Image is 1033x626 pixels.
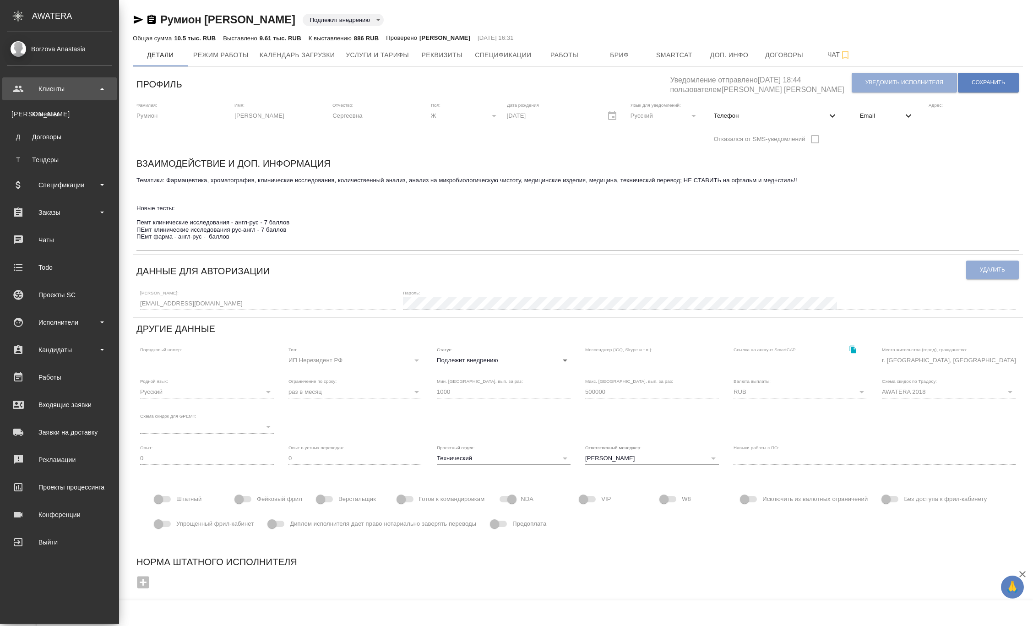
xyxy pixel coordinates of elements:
[958,73,1019,93] button: Сохранить
[734,386,867,398] div: RUB
[136,103,157,107] label: Фамилия:
[475,49,531,61] span: Спецификации
[882,379,937,383] label: Схема скидок по Традосу:
[193,49,249,61] span: Режим работы
[437,445,475,450] label: Проектный отдел:
[307,16,373,24] button: Подлежит внедрению
[585,348,652,352] label: Мессенджер (ICQ, Skype и т.п.):
[338,495,376,504] span: Верстальщик
[7,105,112,123] a: [PERSON_NAME]Клиенты
[431,109,500,122] div: Ж
[7,151,112,169] a: ТТендеры
[419,495,484,504] span: Готов к командировкам
[631,109,699,122] div: Русский
[437,379,523,383] label: Мин. [GEOGRAPHIC_DATA]. вып. за раз:
[136,177,1019,247] textarea: Тематики: Фармацевтика, хроматография, клинические исследования, количественный анализ, анализ на...
[714,111,827,120] span: Телефон
[133,35,174,42] p: Общая сумма
[176,519,254,528] span: Упрощенный фрил-кабинет
[631,103,681,107] label: Язык для уведомлений:
[7,261,112,274] div: Todo
[288,354,422,367] div: ИП Нерезидент РФ
[478,33,514,43] p: [DATE] 16:31
[386,33,419,43] p: Проверено
[7,370,112,384] div: Работы
[140,290,179,295] label: [PERSON_NAME]:
[136,77,182,92] h6: Профиль
[136,321,215,336] h6: Другие данные
[972,79,1005,87] span: Сохранить
[598,49,642,61] span: Бриф
[140,348,182,352] label: Порядковый номер:
[437,348,452,352] label: Статус:
[11,109,108,119] div: Клиенты
[176,495,201,504] span: Штатный
[146,14,157,25] button: Скопировать ссылку
[2,531,117,554] a: Выйти
[2,229,117,251] a: Чаты
[7,508,112,522] div: Конференции
[133,14,144,25] button: Скопировать ссылку для ЯМессенджера
[354,35,379,42] p: 886 RUB
[512,519,546,528] span: Предоплата
[7,128,112,146] a: ДДоговоры
[2,256,117,279] a: Todo
[853,106,921,126] div: Email
[7,316,112,329] div: Исполнители
[521,495,533,504] span: NDA
[257,495,302,504] span: Фейковый фрил
[585,445,642,450] label: Ответственный менеджер:
[707,49,751,61] span: Доп. инфо
[140,414,196,419] label: Схема скидок для GPEMT:
[7,535,112,549] div: Выйти
[7,178,112,192] div: Спецификации
[288,445,344,450] label: Опыт в устных переводах:
[303,14,384,26] div: Подлежит внедрению
[160,13,295,26] a: Румион [PERSON_NAME]
[136,156,331,171] h6: Взаимодействие и доп. информация
[507,103,539,107] label: Дата рождения
[682,495,691,504] span: W8
[288,379,337,383] label: Ограничение по сроку:
[309,35,354,42] p: К выставлению
[223,35,260,42] p: Выставлено
[138,49,182,61] span: Детали
[714,135,805,144] span: Отказался от SMS-уведомлений
[234,103,245,107] label: Имя:
[290,519,476,528] span: Диплом исполнителя дает право нотариально заверять переводы
[734,379,771,383] label: Валюта выплаты:
[585,379,673,383] label: Макс. [GEOGRAPHIC_DATA]. вып. за раз:
[762,495,868,504] span: Исключить из валютных ограничений
[346,49,409,61] span: Услуги и тарифы
[136,555,1019,569] h6: Норма штатного исполнителя
[332,103,353,107] label: Отчество:
[7,82,112,96] div: Клиенты
[7,398,112,412] div: Входящие заявки
[7,343,112,357] div: Кандидаты
[7,480,112,494] div: Проекты процессинга
[904,495,987,504] span: Без доступа к фрил-кабинету
[136,264,270,278] h6: Данные для авторизации
[11,132,108,142] div: Договоры
[2,393,117,416] a: Входящие заявки
[860,111,903,120] span: Email
[7,44,112,54] div: Borzova Anastasia
[1001,576,1024,599] button: 🙏
[288,386,422,398] div: раз в месяц
[419,33,470,43] p: [PERSON_NAME]
[762,49,806,61] span: Договоры
[140,445,153,450] label: Опыт:
[431,103,440,107] label: Пол:
[7,425,112,439] div: Заявки на доставку
[2,476,117,499] a: Проекты процессинга
[288,348,297,352] label: Тип:
[734,445,779,450] label: Навыки работы с ПО:
[670,71,851,95] h5: Уведомление отправлено [DATE] 18:44 пользователем [PERSON_NAME] [PERSON_NAME]
[403,290,420,295] label: Пароль:
[7,453,112,467] div: Рекламации
[652,49,696,61] span: Smartcat
[7,288,112,302] div: Проекты SC
[260,35,301,42] p: 9.61 тыс. RUB
[734,348,796,352] label: Ссылка на аккаунт SmartCAT:
[7,206,112,219] div: Заказы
